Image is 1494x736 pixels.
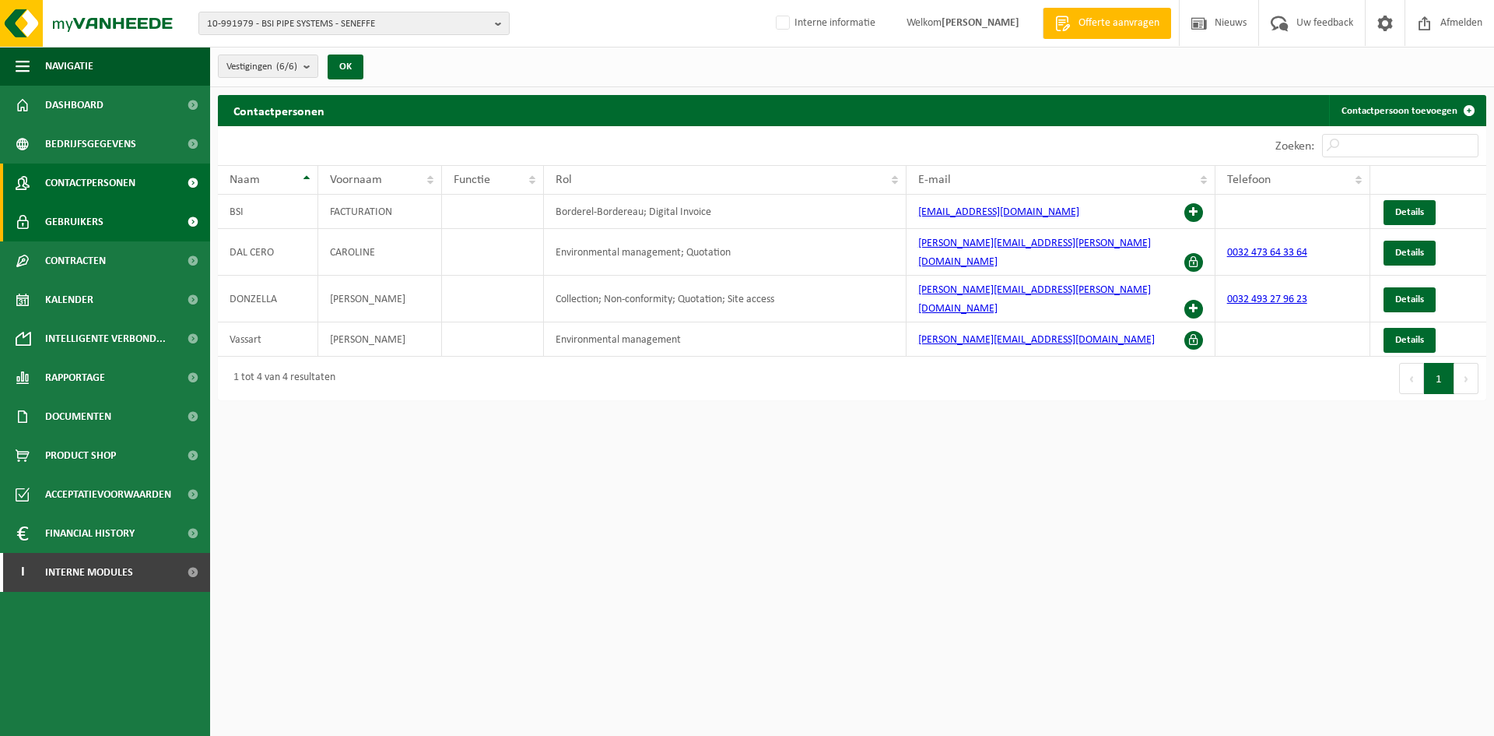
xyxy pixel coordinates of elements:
[918,174,951,186] span: E-mail
[328,55,363,79] button: OK
[1043,8,1171,39] a: Offerte aanvragen
[45,241,106,280] span: Contracten
[45,280,93,319] span: Kalender
[1384,328,1436,353] a: Details
[1395,207,1424,217] span: Details
[1454,363,1478,394] button: Next
[45,202,103,241] span: Gebruikers
[45,553,133,592] span: Interne modules
[544,195,907,229] td: Borderel-Bordereau; Digital Invoice
[45,125,136,164] span: Bedrijfsgegevens
[1075,16,1163,31] span: Offerte aanvragen
[1384,287,1436,312] a: Details
[218,322,318,357] td: Vassart
[45,319,166,358] span: Intelligente verbond...
[226,55,297,79] span: Vestigingen
[45,514,135,553] span: Financial History
[1399,363,1424,394] button: Previous
[918,206,1079,218] a: [EMAIL_ADDRESS][DOMAIN_NAME]
[1227,247,1307,259] a: 0032 473 64 33 64
[918,334,1155,346] a: [PERSON_NAME][EMAIL_ADDRESS][DOMAIN_NAME]
[198,12,510,35] button: 10-991979 - BSI PIPE SYSTEMS - SENEFFE
[942,17,1019,29] strong: [PERSON_NAME]
[218,229,318,276] td: DAL CERO
[1384,200,1436,225] a: Details
[1395,335,1424,345] span: Details
[544,276,907,322] td: Collection; Non-conformity; Quotation; Site access
[45,397,111,436] span: Documenten
[218,55,318,78] button: Vestigingen(6/6)
[1424,363,1454,394] button: 1
[544,229,907,276] td: Environmental management; Quotation
[773,12,875,35] label: Interne informatie
[45,475,171,514] span: Acceptatievoorwaarden
[1227,294,1307,305] a: 0032 493 27 96 23
[218,195,318,229] td: BSI
[45,164,135,202] span: Contactpersonen
[207,12,489,36] span: 10-991979 - BSI PIPE SYSTEMS - SENEFFE
[1329,95,1485,126] a: Contactpersoon toevoegen
[318,195,442,229] td: FACTURATION
[226,364,335,393] div: 1 tot 4 van 4 resultaten
[230,174,260,186] span: Naam
[16,553,30,592] span: I
[1384,241,1436,266] a: Details
[1275,140,1314,153] label: Zoeken:
[454,174,490,186] span: Functie
[918,238,1151,268] a: [PERSON_NAME][EMAIL_ADDRESS][PERSON_NAME][DOMAIN_NAME]
[330,174,382,186] span: Voornaam
[45,436,116,475] span: Product Shop
[1395,248,1424,258] span: Details
[318,276,442,322] td: [PERSON_NAME]
[918,284,1151,315] a: [PERSON_NAME][EMAIL_ADDRESS][PERSON_NAME][DOMAIN_NAME]
[45,358,105,397] span: Rapportage
[318,229,442,276] td: CAROLINE
[1395,294,1424,305] span: Details
[556,174,572,186] span: Rol
[318,322,442,357] td: [PERSON_NAME]
[45,86,103,125] span: Dashboard
[45,47,93,86] span: Navigatie
[544,322,907,357] td: Environmental management
[276,62,297,72] count: (6/6)
[218,95,340,125] h2: Contactpersonen
[218,276,318,322] td: DONZELLA
[1227,174,1271,186] span: Telefoon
